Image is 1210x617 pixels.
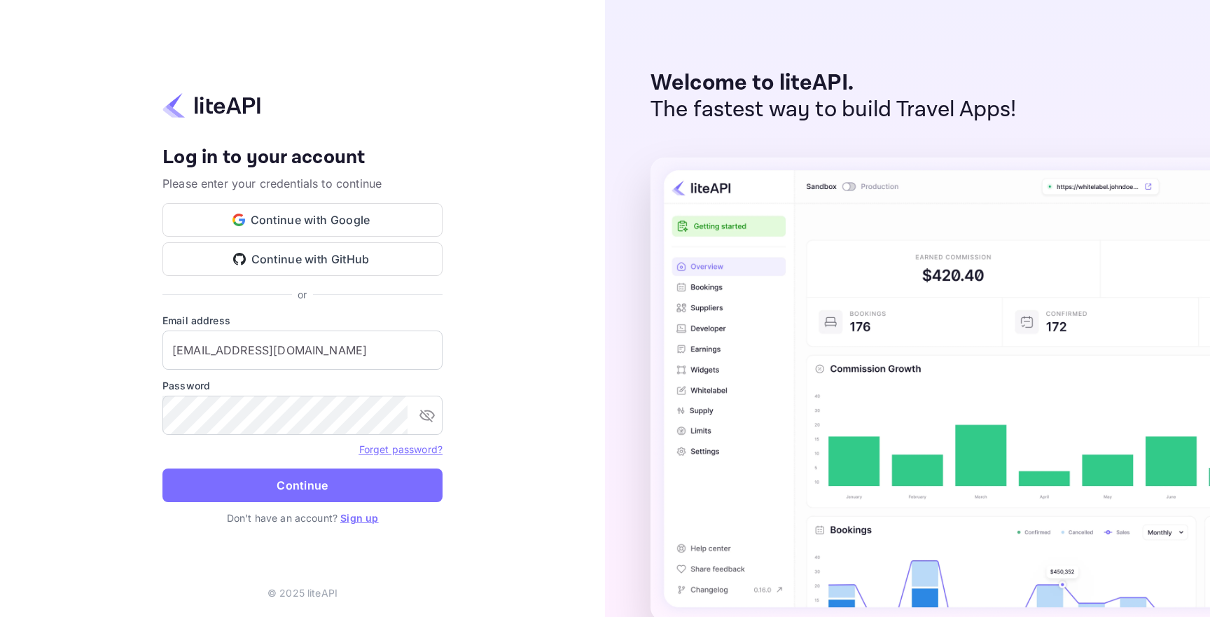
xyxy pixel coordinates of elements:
[340,512,378,524] a: Sign up
[651,97,1017,123] p: The fastest way to build Travel Apps!
[162,242,443,276] button: Continue with GitHub
[162,203,443,237] button: Continue with Google
[162,92,260,119] img: liteapi
[413,401,441,429] button: toggle password visibility
[651,70,1017,97] p: Welcome to liteAPI.
[162,175,443,192] p: Please enter your credentials to continue
[162,146,443,170] h4: Log in to your account
[162,331,443,370] input: Enter your email address
[162,313,443,328] label: Email address
[162,511,443,525] p: Don't have an account?
[162,378,443,393] label: Password
[267,585,338,600] p: © 2025 liteAPI
[359,443,443,455] a: Forget password?
[359,442,443,456] a: Forget password?
[298,287,307,302] p: or
[162,469,443,502] button: Continue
